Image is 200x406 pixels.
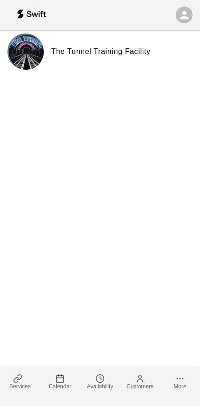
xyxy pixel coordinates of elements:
[40,366,80,397] a: Calendar
[160,366,200,397] a: More
[9,383,31,390] span: Services
[87,383,113,390] span: Availability
[120,366,160,397] a: Customers
[49,383,72,390] span: Calendar
[173,383,186,390] span: More
[51,46,151,58] h6: The Tunnel Training Facility
[9,35,44,70] img: The Tunnel Training Facility logo
[80,366,120,397] a: Availability
[127,383,153,390] span: Customers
